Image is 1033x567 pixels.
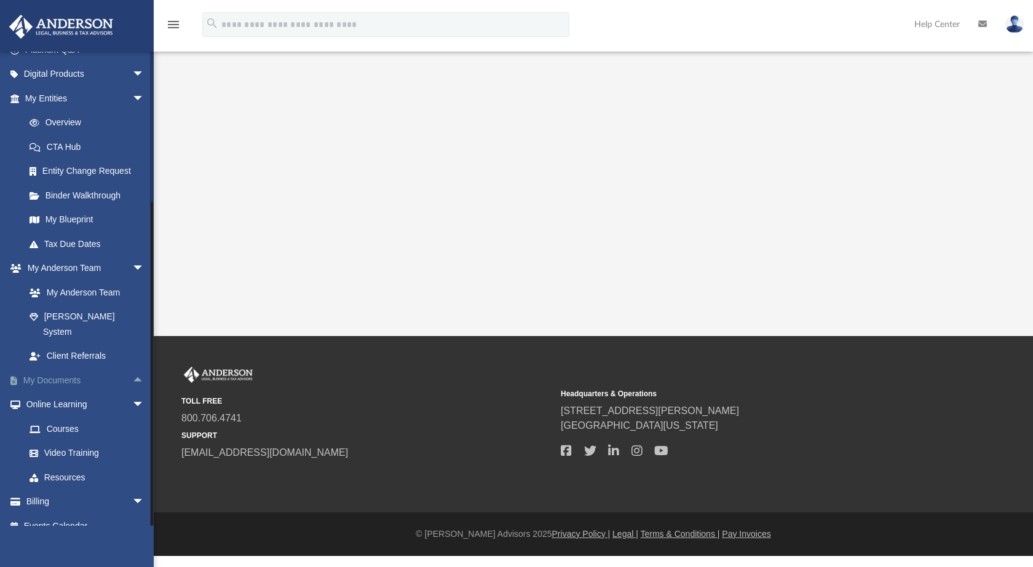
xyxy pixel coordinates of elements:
[205,17,219,30] i: search
[132,86,157,111] span: arrow_drop_down
[552,529,611,539] a: Privacy Policy |
[17,135,163,159] a: CTA Hub
[561,405,739,416] a: [STREET_ADDRESS][PERSON_NAME]
[9,256,157,281] a: My Anderson Teamarrow_drop_down
[17,183,163,208] a: Binder Walkthrough
[722,529,770,539] a: Pay Invoices
[17,232,163,256] a: Tax Due Dates
[9,514,163,538] a: Events Calendar
[181,413,242,423] a: 800.706.4741
[166,17,181,32] i: menu
[9,368,163,393] a: My Documentsarrow_drop_up
[9,86,163,111] a: My Entitiesarrow_drop_down
[132,490,157,515] span: arrow_drop_down
[132,368,157,393] span: arrow_drop_up
[561,420,718,431] a: [GEOGRAPHIC_DATA][US_STATE]
[1005,15,1024,33] img: User Pic
[17,280,151,305] a: My Anderson Team
[181,447,348,458] a: [EMAIL_ADDRESS][DOMAIN_NAME]
[9,490,163,514] a: Billingarrow_drop_down
[17,416,157,441] a: Courses
[9,393,157,417] a: Online Learningarrow_drop_down
[154,528,1033,541] div: © [PERSON_NAME] Advisors 2025
[17,159,163,184] a: Entity Change Request
[9,62,163,87] a: Digital Productsarrow_drop_down
[561,388,932,399] small: Headquarters & Operations
[181,367,255,383] img: Anderson Advisors Platinum Portal
[132,62,157,87] span: arrow_drop_down
[17,208,157,232] a: My Blueprint
[166,23,181,32] a: menu
[132,393,157,418] span: arrow_drop_down
[612,529,638,539] a: Legal |
[17,305,157,344] a: [PERSON_NAME] System
[17,465,157,490] a: Resources
[181,396,552,407] small: TOLL FREE
[17,111,163,135] a: Overview
[132,256,157,281] span: arrow_drop_down
[17,344,157,369] a: Client Referrals
[17,441,151,466] a: Video Training
[181,430,552,441] small: SUPPORT
[641,529,720,539] a: Terms & Conditions |
[6,15,117,39] img: Anderson Advisors Platinum Portal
